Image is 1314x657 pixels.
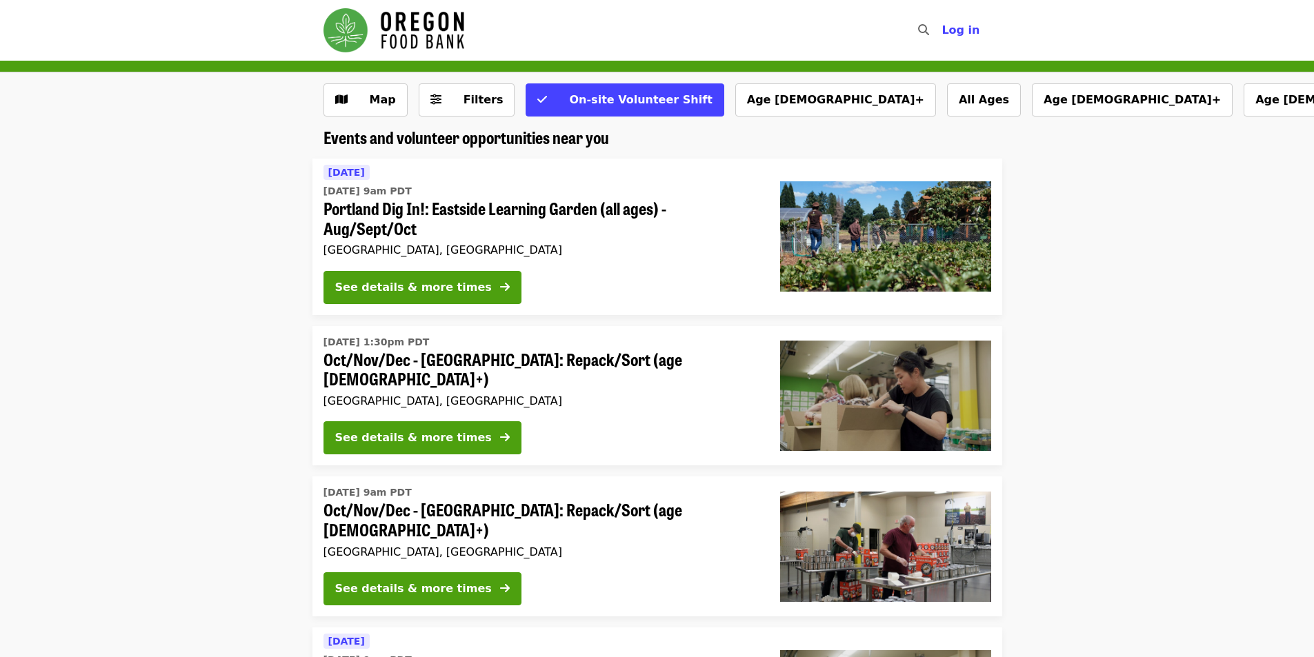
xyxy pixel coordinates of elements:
[930,17,991,44] button: Log in
[328,636,365,647] span: [DATE]
[335,93,348,106] i: map icon
[569,93,712,106] span: On-site Volunteer Shift
[1032,83,1233,117] button: Age [DEMOGRAPHIC_DATA]+
[323,184,412,199] time: [DATE] 9am PDT
[526,83,724,117] button: On-site Volunteer Shift
[419,83,515,117] button: Filters (0 selected)
[323,421,521,454] button: See details & more times
[323,545,758,558] div: [GEOGRAPHIC_DATA], [GEOGRAPHIC_DATA]
[942,23,979,37] span: Log in
[430,93,441,106] i: sliders-h icon
[323,485,412,500] time: [DATE] 9am PDT
[312,476,1002,616] a: See details for "Oct/Nov/Dec - Portland: Repack/Sort (age 16+)"
[312,159,1002,315] a: See details for "Portland Dig In!: Eastside Learning Garden (all ages) - Aug/Sept/Oct"
[323,8,464,52] img: Oregon Food Bank - Home
[323,83,408,117] button: Show map view
[500,582,510,595] i: arrow-right icon
[937,14,948,47] input: Search
[323,271,521,304] button: See details & more times
[323,335,430,350] time: [DATE] 1:30pm PDT
[335,279,492,296] div: See details & more times
[464,93,504,106] span: Filters
[312,326,1002,466] a: See details for "Oct/Nov/Dec - Portland: Repack/Sort (age 8+)"
[323,350,758,390] span: Oct/Nov/Dec - [GEOGRAPHIC_DATA]: Repack/Sort (age [DEMOGRAPHIC_DATA]+)
[323,572,521,605] button: See details & more times
[500,281,510,294] i: arrow-right icon
[780,181,991,292] img: Portland Dig In!: Eastside Learning Garden (all ages) - Aug/Sept/Oct organized by Oregon Food Bank
[323,125,609,149] span: Events and volunteer opportunities near you
[323,394,758,407] div: [GEOGRAPHIC_DATA], [GEOGRAPHIC_DATA]
[780,341,991,451] img: Oct/Nov/Dec - Portland: Repack/Sort (age 8+) organized by Oregon Food Bank
[947,83,1021,117] button: All Ages
[780,492,991,602] img: Oct/Nov/Dec - Portland: Repack/Sort (age 16+) organized by Oregon Food Bank
[918,23,929,37] i: search icon
[370,93,396,106] span: Map
[328,167,365,178] span: [DATE]
[335,580,492,597] div: See details & more times
[323,199,758,239] span: Portland Dig In!: Eastside Learning Garden (all ages) - Aug/Sept/Oct
[537,93,547,106] i: check icon
[500,431,510,444] i: arrow-right icon
[335,429,492,446] div: See details & more times
[735,83,936,117] button: Age [DEMOGRAPHIC_DATA]+
[323,243,758,256] div: [GEOGRAPHIC_DATA], [GEOGRAPHIC_DATA]
[323,500,758,540] span: Oct/Nov/Dec - [GEOGRAPHIC_DATA]: Repack/Sort (age [DEMOGRAPHIC_DATA]+)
